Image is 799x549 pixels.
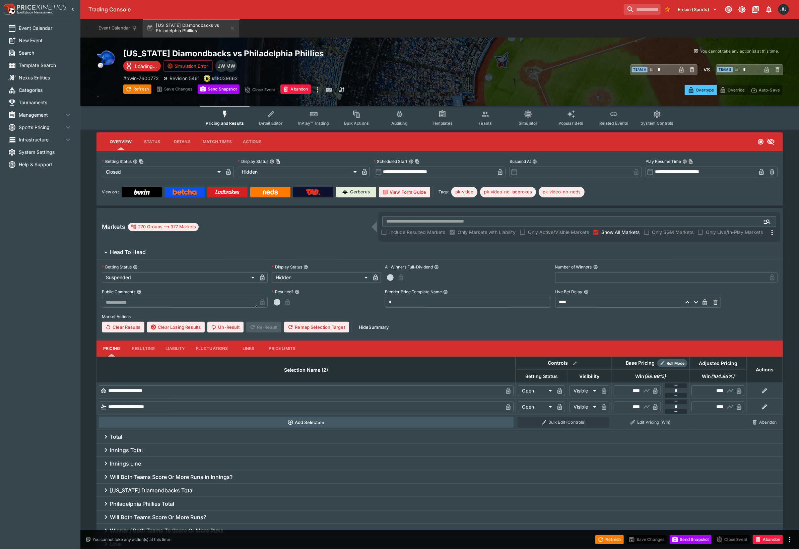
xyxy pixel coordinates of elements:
[170,75,200,82] p: Revision 5461
[102,223,125,231] h5: Markets
[558,121,584,126] span: Popular Bets
[92,537,171,543] p: You cannot take any action(s) at this time.
[234,341,264,357] button: Links
[746,357,783,382] th: Actions
[167,134,197,150] button: Details
[284,322,349,332] button: Remap Selection Target
[212,75,238,82] p: Copy To Clipboard
[191,341,234,357] button: Fluctuations
[379,187,430,197] button: View Form Guide
[19,148,72,156] span: System Settings
[110,460,141,467] h6: Innings Line
[270,159,274,164] button: Display StatusCopy To Clipboard
[623,359,657,367] div: Base Pricing
[173,189,197,195] img: Betcha
[688,159,693,164] button: Copy To Clipboard
[131,223,196,231] div: 270 Groups 377 Markets
[110,487,194,494] h6: [US_STATE] Diamondbacks Total
[139,159,144,164] button: Copy To Clipboard
[135,63,157,70] p: Loading...
[246,322,281,332] span: Re-Result
[374,159,408,164] p: Scheduled Start
[96,341,127,357] button: Pricing
[110,433,122,440] h6: Total
[314,84,322,95] button: more
[632,67,648,72] span: Team A
[385,264,433,270] p: All Winners Full-Dividend
[272,272,370,283] div: Hidden
[123,48,453,59] h2: Copy To Clipboard
[355,322,393,332] button: HideSummary
[295,290,299,294] button: Resulted?
[102,312,778,322] label: Market Actions
[110,447,143,454] h6: Innings Total
[342,189,348,195] img: Cerberus
[391,121,408,126] span: Auditing
[555,264,592,270] p: Number of Winners
[94,19,141,38] button: Event Calendar
[127,341,160,357] button: Resulting
[518,402,554,412] div: Open
[458,229,516,236] span: Only Markets with Liability
[478,121,492,126] span: Teams
[99,417,514,428] button: Add Selection
[137,290,141,294] button: Public Comments
[767,138,775,146] svg: Hidden
[102,167,223,177] div: Closed
[102,272,257,283] div: Suspended
[662,4,673,15] button: No Bookmarks
[215,60,227,72] div: Justin Walsh
[263,189,278,195] img: Neds
[700,66,713,73] h6: - VS -
[706,229,763,236] span: Only Live/In-Play Markets
[200,106,679,130] div: Event type filters
[776,2,791,17] button: Justin.Walsh
[19,74,72,81] span: Nexus Entities
[480,187,536,197] div: Betting Target: cerberus
[198,84,240,94] button: Send Snapshot
[225,60,237,72] div: Michael Wilczynski
[786,536,794,544] button: more
[134,189,150,195] img: Bwin
[723,3,735,15] button: Connected to PK
[238,159,268,164] p: Display Status
[593,265,598,269] button: Number of Winners
[105,134,137,150] button: Overview
[685,85,783,95] div: Start From
[143,19,239,38] button: [US_STATE] Diamondbacks vs Philadelphia Phillies
[768,229,776,237] svg: More
[110,527,223,534] h6: Winner / Both Teams To Score Or More Runs
[350,189,370,195] p: Cerberus
[571,359,579,368] button: Bulk edit
[272,289,293,295] p: Resulted?
[204,75,210,82] div: bwin
[757,138,764,145] svg: Closed
[204,75,210,81] img: bwin.png
[88,6,621,13] div: Trading Console
[102,289,135,295] p: Public Comments
[674,4,721,15] button: Select Tenant
[207,322,243,332] button: Un-Result
[163,60,213,72] button: Simulation Error
[516,357,611,370] th: Controls
[711,372,734,380] em: ( 104.96 %)
[206,121,244,126] span: Pricing and Results
[451,189,477,195] span: pk-video
[570,402,599,412] div: Visible
[102,264,132,270] p: Betting Status
[570,385,599,396] div: Visible
[439,187,449,197] label: Tags:
[664,361,687,366] span: Roll Mode
[539,189,585,195] span: pk-video-no-neds
[19,161,72,168] span: Help & Support
[694,372,742,380] span: Win(104.96%)
[19,99,72,106] span: Tournaments
[763,3,775,15] button: Notifications
[641,121,673,126] span: System Controls
[17,5,66,10] img: PriceKinetics
[277,366,335,374] span: Selection Name (2)
[19,49,72,56] span: Search
[96,246,783,259] button: Head To Head
[147,322,205,332] button: Clear Losing Results
[96,48,118,70] img: baseball.png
